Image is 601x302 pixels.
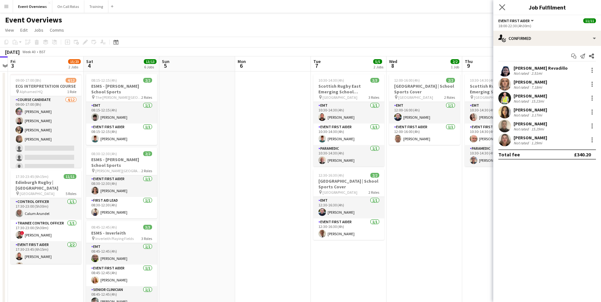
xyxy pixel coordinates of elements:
[143,151,152,156] span: 2/2
[498,23,596,28] div: 18:00-22:30 (4h30m)
[498,18,530,23] span: Event First Aider
[465,145,536,167] app-card-role: Paramedic1/110:30-14:30 (4h)[PERSON_NAME]
[318,78,344,83] span: 10:30-14:30 (4h)
[373,59,382,64] span: 5/5
[21,49,37,54] span: Week 40
[95,95,141,100] span: The [PERSON_NAME][GEOGRAPHIC_DATA]
[86,74,157,145] app-job-card: 08:15-12:15 (4h)2/2ESMS - [PERSON_NAME] School Sports The [PERSON_NAME][GEOGRAPHIC_DATA]2 RolesEM...
[451,59,459,64] span: 2/2
[574,151,591,158] div: £340.20
[389,59,397,64] span: Wed
[318,173,344,178] span: 12:30-16:30 (4h)
[514,107,547,113] div: [PERSON_NAME]
[514,127,530,131] div: Not rated
[143,78,152,83] span: 2/2
[95,168,141,173] span: [PERSON_NAME][GEOGRAPHIC_DATA]
[498,151,520,158] div: Total fee
[144,59,157,64] span: 13/13
[237,62,246,69] span: 6
[398,95,433,100] span: [GEOGRAPHIC_DATA]
[394,78,420,83] span: 12:00-16:00 (4h)
[465,123,536,145] app-card-role: Event First Aider1/110:30-14:30 (4h)[PERSON_NAME]
[86,230,157,236] h3: ESMS - Inverleith
[86,175,157,197] app-card-role: Event First Aider1/108:30-12:30 (4h)[PERSON_NAME]
[465,74,536,167] app-job-card: 10:30-14:30 (4h)3/3Scottish Rugby East Emerging School Championships | [GEOGRAPHIC_DATA] [GEOGRAP...
[514,71,530,76] div: Not rated
[313,178,384,190] h3: [GEOGRAPHIC_DATA] | School Sports Cover
[5,49,20,55] div: [DATE]
[86,102,157,123] app-card-role: EMT1/108:15-12:15 (4h)[PERSON_NAME]
[313,169,384,240] div: 12:30-16:30 (4h)2/2[GEOGRAPHIC_DATA] | School Sports Cover [GEOGRAPHIC_DATA]2 RolesEMT1/112:30-16...
[493,3,601,11] h3: Job Fulfilment
[313,74,384,167] div: 10:30-14:30 (4h)3/3Scottish Rugby East Emerging School Championships | Newbattle [GEOGRAPHIC_DATA...
[530,141,543,145] div: 1.29mi
[162,59,169,64] span: Sun
[91,78,117,83] span: 08:15-12:15 (4h)
[86,59,93,64] span: Sat
[368,95,379,100] span: 3 Roles
[13,0,52,13] button: Event Overviews
[86,197,157,218] app-card-role: First Aid Lead1/108:30-12:30 (4h)[PERSON_NAME]
[95,236,134,241] span: Inverleith Playing Fields
[20,231,24,235] span: !
[39,49,46,54] div: BST
[68,65,80,69] div: 2 Jobs
[16,174,48,179] span: 17:30-23:45 (6h15m)
[313,218,384,240] app-card-role: Event First Aider1/112:30-16:30 (4h)[PERSON_NAME]
[10,59,16,64] span: Fri
[50,27,64,33] span: Comms
[85,62,93,69] span: 4
[66,191,76,196] span: 5 Roles
[514,79,547,85] div: [PERSON_NAME]
[18,26,30,34] a: Edit
[444,95,455,100] span: 2 Roles
[144,65,156,69] div: 6 Jobs
[465,59,473,64] span: Thu
[16,78,41,83] span: 09:00-17:00 (8h)
[67,89,76,94] span: 1 Role
[161,62,169,69] span: 5
[10,241,81,272] app-card-role: Event First Aider2/217:30-23:45 (6h15m)[PERSON_NAME][PERSON_NAME]
[464,62,473,69] span: 9
[141,236,152,241] span: 3 Roles
[312,62,321,69] span: 7
[313,59,321,64] span: Tue
[91,151,117,156] span: 08:30-12:30 (4h)
[530,127,545,131] div: 15.29mi
[514,85,530,90] div: Not rated
[514,65,568,71] div: [PERSON_NAME] Revadillo
[530,113,543,117] div: 3.17mi
[10,74,81,168] app-job-card: 09:00-17:00 (8h)4/12ECG INTERPRETATION COURSE Alphamed HQ1 RoleCourse Candidate4/1209:00-17:00 (8...
[52,0,84,13] button: On Call Rotas
[64,174,76,179] span: 11/11
[446,78,455,83] span: 2/2
[370,78,379,83] span: 3/3
[370,173,379,178] span: 2/2
[470,78,496,83] span: 10:30-14:30 (4h)
[323,190,357,195] span: [GEOGRAPHIC_DATA]
[20,27,28,33] span: Edit
[66,78,76,83] span: 4/12
[514,93,547,99] div: [PERSON_NAME]
[86,148,157,218] app-job-card: 08:30-12:30 (4h)2/2ESMS - [PERSON_NAME] School Sports [PERSON_NAME][GEOGRAPHIC_DATA]2 RolesEvent ...
[530,85,543,90] div: 7.18mi
[10,62,16,69] span: 3
[368,190,379,195] span: 2 Roles
[86,157,157,168] h3: ESMS - [PERSON_NAME] School Sports
[10,83,81,89] h3: ECG INTERPRETATION COURSE
[10,170,81,264] div: 17:30-23:45 (6h15m)11/11Edinburgh Rugby | [GEOGRAPHIC_DATA] [GEOGRAPHIC_DATA]5 RolesControl Offic...
[143,225,152,230] span: 3/3
[86,83,157,95] h3: ESMS - [PERSON_NAME] School Sports
[10,220,81,241] app-card-role: Trainee Control Officer1/117:30-23:00 (5h30m)![PERSON_NAME]
[530,99,545,104] div: 15.23mi
[5,15,62,25] h1: Event Overviews
[583,18,596,23] span: 11/11
[514,113,530,117] div: Not rated
[451,65,459,69] div: 1 Job
[86,243,157,265] app-card-role: EMT1/108:45-12:45 (4h)[PERSON_NAME]
[465,102,536,123] app-card-role: EMT1/110:30-14:30 (4h)[PERSON_NAME]
[141,168,152,173] span: 2 Roles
